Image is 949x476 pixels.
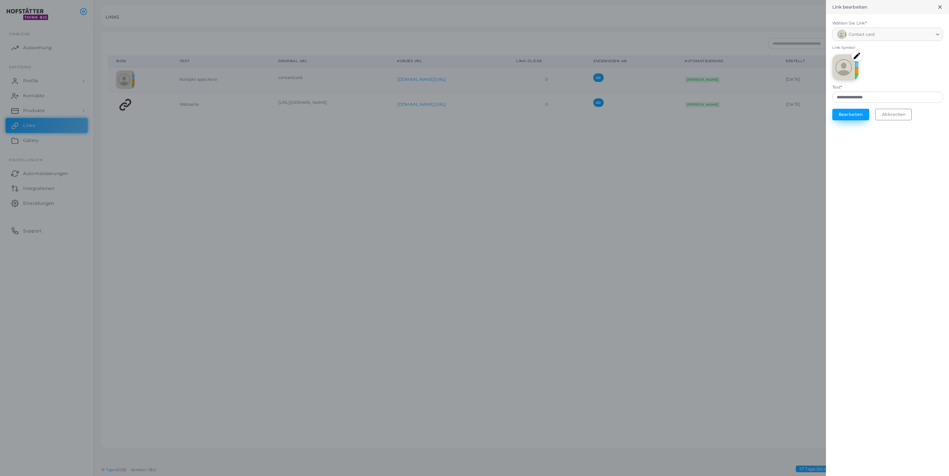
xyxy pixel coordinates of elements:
[832,28,943,41] div: Search for option
[837,30,846,39] img: avatar
[832,85,842,91] label: Text
[876,29,933,39] input: Search for option
[832,4,868,10] h5: Link bearbeiten
[832,109,869,120] button: Bearbeiten
[851,50,862,61] img: edit.png
[832,20,867,26] label: Wählen Sie Link
[849,31,874,38] span: Contact card
[832,45,943,50] span: Link-Symbol
[832,54,858,80] img: contactcard.png
[875,109,912,120] button: Abbrechen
